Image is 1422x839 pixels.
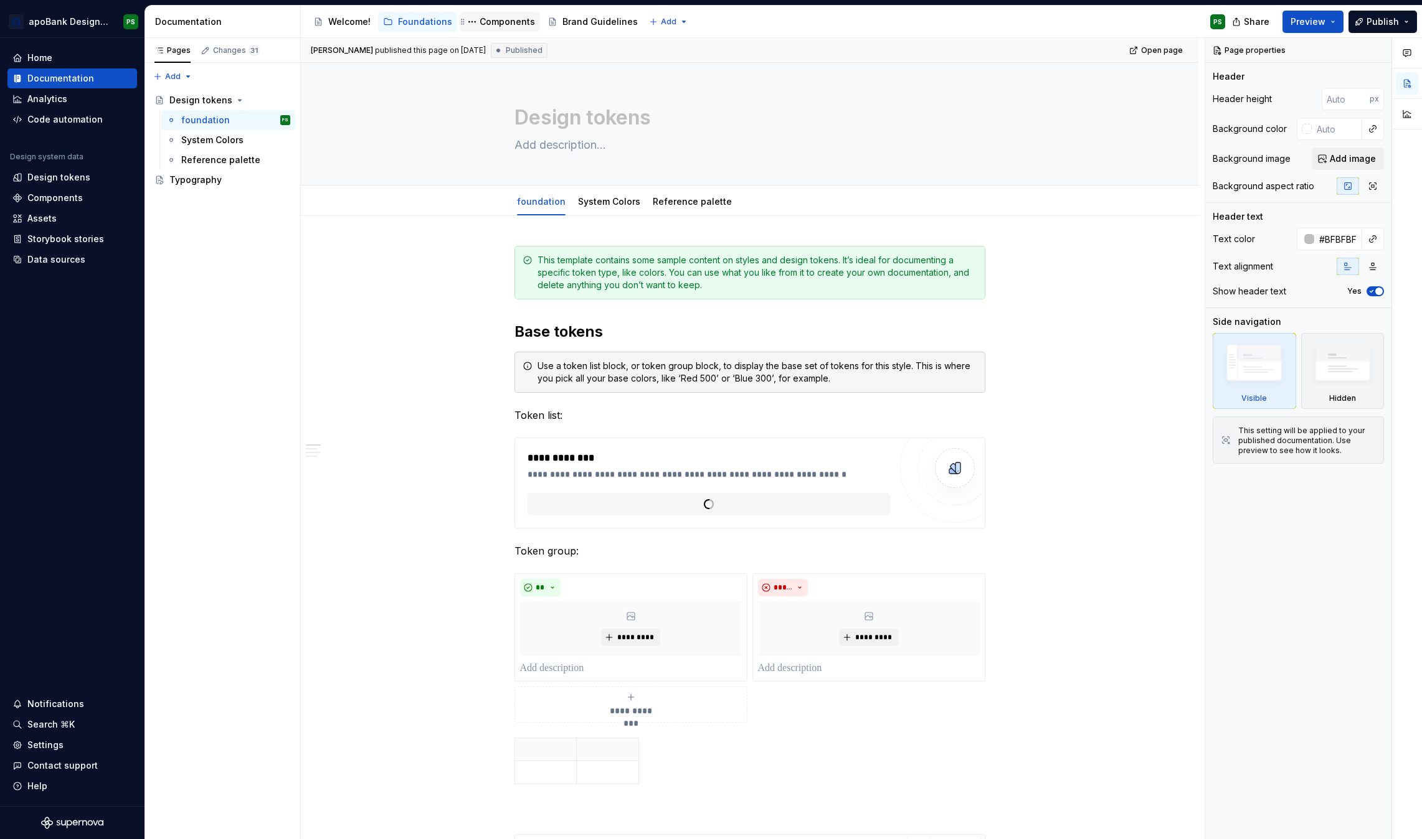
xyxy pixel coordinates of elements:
div: This setting will be applied to your published documentation. Use preview to see how it looks. [1238,426,1376,456]
a: foundation [517,196,566,207]
span: Add image [1330,152,1376,165]
div: Reference palette [181,154,260,166]
button: apoBank DesignsystemPS [2,8,142,35]
a: Design tokens [7,167,137,187]
a: Reference palette [653,196,732,207]
span: Published [506,45,543,55]
div: Home [27,52,52,64]
div: Show header text [1213,285,1286,298]
p: Token group: [514,543,985,558]
div: Brand Guidelines [562,16,638,28]
div: Typography [169,174,222,186]
input: Auto [1312,118,1362,140]
a: Settings [7,735,137,755]
div: Help [27,780,47,792]
p: px [1370,94,1379,104]
span: Publish [1367,16,1399,28]
a: Home [7,48,137,68]
h2: Base tokens [514,322,985,342]
div: Documentation [27,72,94,85]
div: Background image [1213,152,1291,165]
button: Share [1226,11,1277,33]
div: Design system data [10,152,83,162]
div: Visible [1213,333,1296,409]
a: Typography [149,170,295,190]
a: Reference palette [161,150,295,170]
a: Analytics [7,89,137,109]
div: Page tree [149,90,295,190]
input: Auto [1314,228,1362,250]
div: Welcome! [328,16,371,28]
div: Foundations [398,16,452,28]
a: Data sources [7,250,137,270]
div: Contact support [27,759,98,772]
div: Text alignment [1213,260,1273,273]
a: foundationPS [161,110,295,130]
svg: Supernova Logo [41,817,103,829]
div: Text color [1213,233,1255,245]
a: System Colors [578,196,640,207]
span: Open page [1141,45,1183,55]
a: Components [460,12,540,32]
label: Yes [1347,286,1362,296]
a: Code automation [7,110,137,129]
div: Header height [1213,93,1272,105]
span: Preview [1291,16,1325,28]
div: PS [282,114,288,126]
div: Header [1213,70,1244,83]
div: Design tokens [27,171,90,184]
div: published this page on [DATE] [375,45,486,55]
a: Documentation [7,68,137,88]
div: PS [1213,17,1222,27]
div: Code automation [27,113,103,126]
span: 31 [249,45,260,55]
div: foundation [512,188,571,214]
div: apoBank Designsystem [29,16,108,28]
a: Foundations [378,12,457,32]
div: Page tree [308,9,643,34]
span: Add [165,72,181,82]
div: Settings [27,739,64,751]
button: Preview [1282,11,1344,33]
button: Contact support [7,756,137,776]
div: Analytics [27,93,67,105]
a: Storybook stories [7,229,137,249]
div: Use a token list block, or token group block, to display the base set of tokens for this style. T... [538,360,977,385]
div: Search ⌘K [27,718,75,731]
button: Publish [1349,11,1417,33]
div: foundation [181,114,230,126]
span: Share [1244,16,1269,28]
div: Reference palette [648,188,737,214]
div: Notifications [27,698,84,710]
a: Assets [7,209,137,228]
a: Brand Guidelines [543,12,643,32]
div: System Colors [573,188,645,214]
button: Help [7,776,137,796]
div: Background color [1213,123,1287,135]
span: Add [661,17,676,27]
button: Add image [1312,148,1384,170]
div: Components [27,192,83,204]
div: PS [126,17,135,27]
a: System Colors [161,130,295,150]
div: Documentation [155,16,295,28]
button: Add [149,68,196,85]
a: Components [7,188,137,208]
div: Changes [213,45,260,55]
div: Header text [1213,210,1263,223]
p: Token list: [514,408,985,423]
input: Auto [1322,88,1370,110]
div: Background aspect ratio [1213,180,1314,192]
button: Notifications [7,694,137,714]
a: Welcome! [308,12,376,32]
div: Assets [27,212,57,225]
div: Hidden [1329,393,1356,403]
div: Visible [1241,393,1267,403]
button: Search ⌘K [7,715,137,734]
img: e2a5b078-0b6a-41b7-8989-d7f554be194d.png [9,14,24,29]
a: Open page [1126,42,1188,59]
div: Design tokens [169,94,232,106]
div: Pages [154,45,191,55]
button: Add [645,13,692,30]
